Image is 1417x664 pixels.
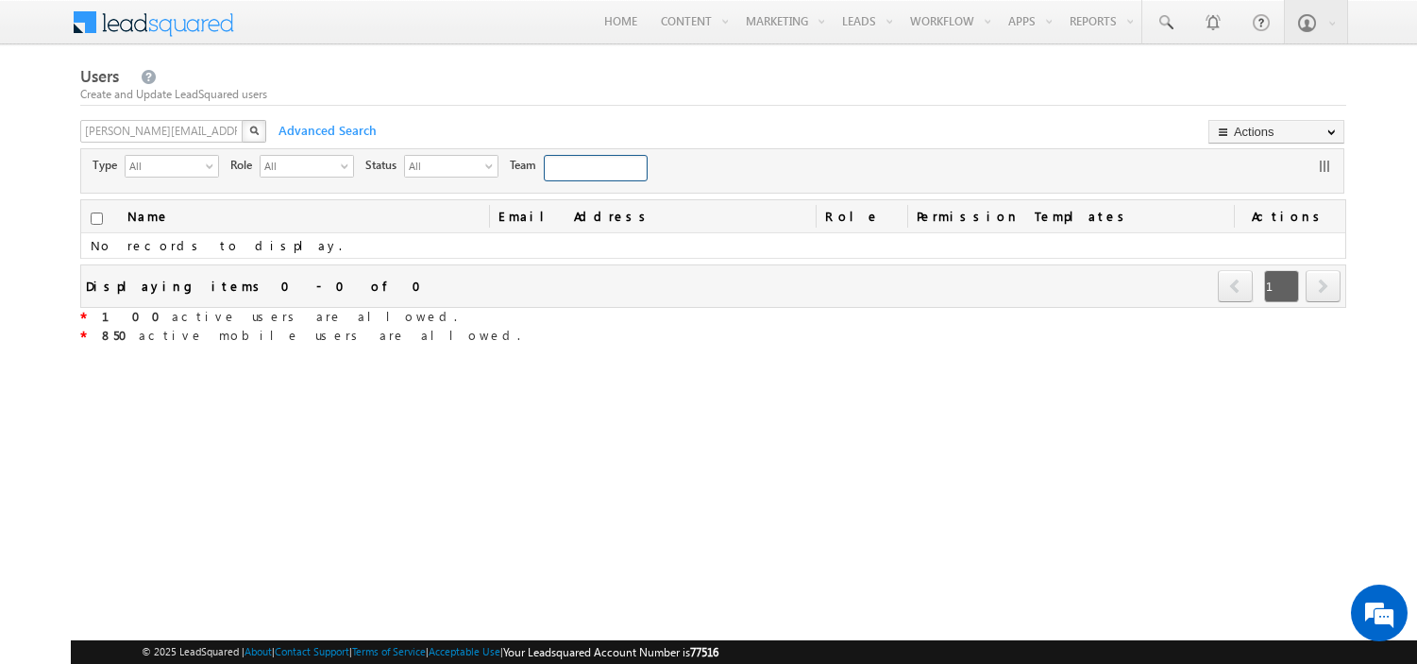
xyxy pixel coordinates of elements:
[816,200,907,232] a: Role
[102,327,520,343] span: active mobile users are allowed.
[261,156,338,175] span: All
[206,161,221,171] span: select
[102,308,172,324] strong: 100
[102,327,139,343] strong: 850
[80,86,1346,103] div: Create and Update LeadSquared users
[275,645,349,657] a: Contact Support
[80,65,119,87] span: Users
[80,120,245,143] input: Search Users
[405,156,482,175] span: All
[249,126,259,135] img: Search
[126,156,203,175] span: All
[1306,272,1341,302] a: next
[269,122,382,139] span: Advanced Search
[230,157,260,174] span: Role
[81,233,1345,259] td: No records to display.
[489,200,816,232] a: Email Address
[352,645,426,657] a: Terms of Service
[142,643,718,661] span: © 2025 LeadSquared | | | | |
[1218,272,1254,302] a: prev
[118,200,179,232] a: Name
[1218,270,1253,302] span: prev
[1234,200,1345,232] span: Actions
[86,275,432,297] div: Displaying items 0 - 0 of 0
[429,645,500,657] a: Acceptable Use
[690,645,718,659] span: 77516
[503,645,718,659] span: Your Leadsquared Account Number is
[510,157,544,174] span: Team
[1208,120,1344,144] button: Actions
[365,157,404,174] span: Status
[907,200,1234,232] span: Permission Templates
[1264,270,1299,302] span: 1
[341,161,356,171] span: select
[485,161,500,171] span: select
[93,157,125,174] span: Type
[102,308,457,324] span: active users are allowed.
[1306,270,1341,302] span: next
[245,645,272,657] a: About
